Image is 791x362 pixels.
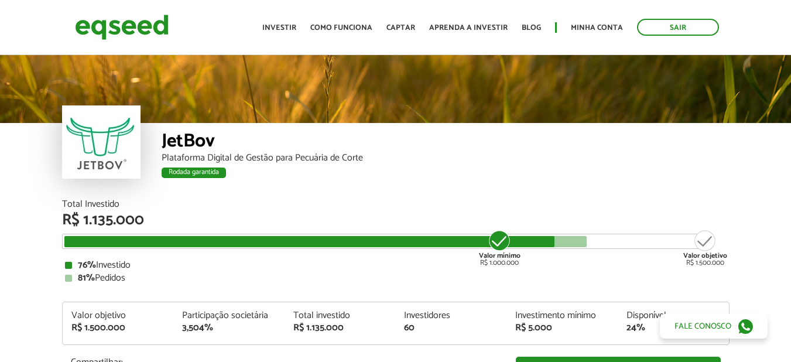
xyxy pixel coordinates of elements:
[62,200,730,209] div: Total Investido
[626,311,720,320] div: Disponível
[571,24,623,32] a: Minha conta
[71,323,165,333] div: R$ 1.500.000
[162,168,226,178] div: Rodada garantida
[262,24,296,32] a: Investir
[162,153,730,163] div: Plataforma Digital de Gestão para Pecuária de Corte
[75,12,169,43] img: EqSeed
[182,311,276,320] div: Participação societária
[310,24,372,32] a: Como funciona
[182,323,276,333] div: 3,504%
[386,24,415,32] a: Captar
[522,24,541,32] a: Blog
[429,24,508,32] a: Aprenda a investir
[293,311,387,320] div: Total investido
[515,311,609,320] div: Investimento mínimo
[293,323,387,333] div: R$ 1.135.000
[478,229,522,267] div: R$ 1.000.000
[404,311,498,320] div: Investidores
[62,213,730,228] div: R$ 1.135.000
[78,257,96,273] strong: 76%
[162,132,730,153] div: JetBov
[637,19,719,36] a: Sair
[404,323,498,333] div: 60
[65,261,727,270] div: Investido
[78,270,95,286] strong: 81%
[683,250,727,261] strong: Valor objetivo
[71,311,165,320] div: Valor objetivo
[683,229,727,267] div: R$ 1.500.000
[65,274,727,283] div: Pedidos
[660,314,768,339] a: Fale conosco
[479,250,521,261] strong: Valor mínimo
[515,323,609,333] div: R$ 5.000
